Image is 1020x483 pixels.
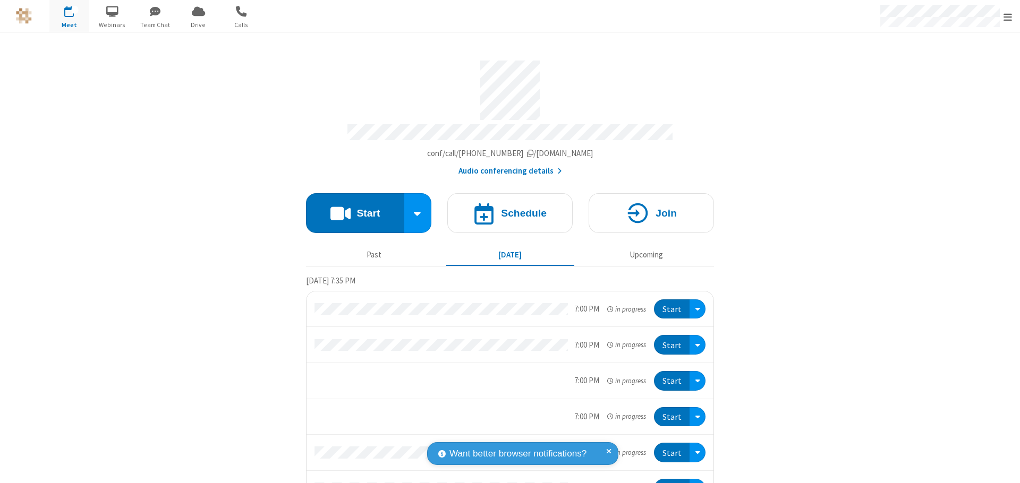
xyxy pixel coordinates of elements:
button: Start [654,407,690,427]
button: Start [654,371,690,391]
button: Start [654,443,690,462]
div: 7:00 PM [574,411,599,423]
em: in progress [607,411,646,421]
iframe: Chat [993,455,1012,476]
div: Open menu [690,371,705,391]
span: Drive [178,20,218,30]
button: Join [589,193,714,233]
span: Want better browser notifications? [449,447,586,461]
button: Start [306,193,404,233]
div: Open menu [690,335,705,355]
div: 9 [72,6,79,14]
span: Copy my meeting room link [427,148,593,158]
span: Calls [222,20,261,30]
div: Open menu [690,407,705,427]
span: Webinars [92,20,132,30]
img: QA Selenium DO NOT DELETE OR CHANGE [16,8,32,24]
div: 7:00 PM [574,375,599,387]
section: Account details [306,53,714,177]
em: in progress [607,304,646,314]
div: Open menu [690,443,705,462]
button: Schedule [447,193,573,233]
em: in progress [607,447,646,458]
div: Open menu [690,299,705,319]
div: 7:00 PM [574,339,599,351]
span: Team Chat [135,20,175,30]
button: [DATE] [446,245,574,265]
button: Start [654,335,690,355]
h4: Join [656,208,677,218]
div: Start conference options [404,193,432,233]
button: Copy my meeting room linkCopy my meeting room link [427,148,593,160]
em: in progress [607,376,646,386]
h4: Start [356,208,380,218]
h4: Schedule [501,208,547,218]
button: Start [654,299,690,319]
span: Meet [49,20,89,30]
button: Past [310,245,438,265]
div: 7:00 PM [574,303,599,315]
em: in progress [607,340,646,350]
span: [DATE] 7:35 PM [306,275,355,286]
button: Audio conferencing details [458,165,562,177]
button: Upcoming [582,245,710,265]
